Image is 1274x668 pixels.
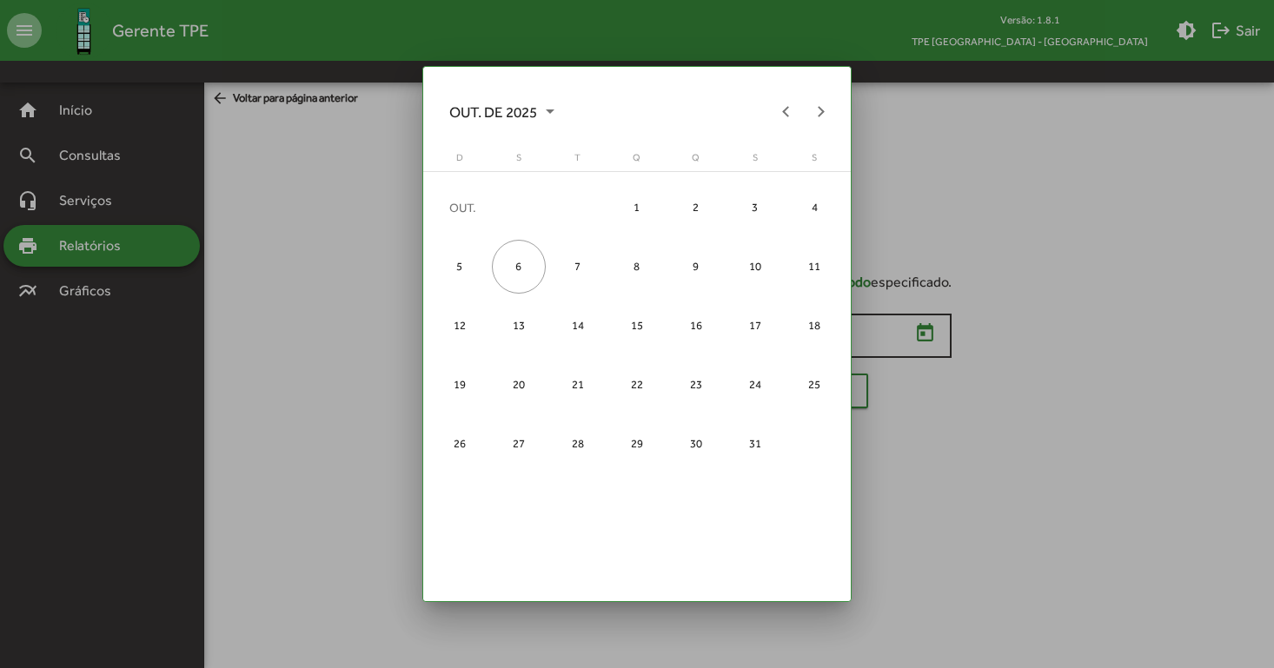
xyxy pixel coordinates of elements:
[787,240,840,293] div: 11
[430,414,489,473] td: 26 de outubro de 2025
[787,299,840,352] div: 18
[787,181,840,234] div: 4
[548,237,607,296] td: 7 de outubro de 2025
[492,299,545,352] div: 13
[610,358,663,411] div: 22
[607,150,667,172] th: quarta-feira
[551,299,604,352] div: 14
[726,414,785,473] td: 31 de outubro de 2025
[548,296,607,355] td: 14 de outubro de 2025
[430,355,489,414] td: 19 de outubro de 2025
[433,358,486,411] div: 19
[785,178,844,237] td: 4 de outubro de 2025
[489,237,548,296] td: 6 de outubro de 2025
[785,237,844,296] td: 11 de outubro de 2025
[667,237,726,296] td: 9 de outubro de 2025
[785,355,844,414] td: 25 de outubro de 2025
[610,417,663,470] div: 29
[551,358,604,411] div: 21
[433,299,486,352] div: 12
[548,414,607,473] td: 28 de outubro de 2025
[489,150,548,172] th: segunda-feira
[430,296,489,355] td: 12 de outubro de 2025
[492,417,545,470] div: 27
[667,414,726,473] td: 30 de outubro de 2025
[667,296,726,355] td: 16 de outubro de 2025
[667,355,726,414] td: 23 de outubro de 2025
[433,417,486,470] div: 26
[430,178,607,237] td: OUT.
[607,178,667,237] td: 1 de outubro de 2025
[489,296,548,355] td: 13 de outubro de 2025
[728,181,781,234] div: 3
[492,358,545,411] div: 20
[610,240,663,293] div: 8
[548,150,607,172] th: terça-feira
[726,150,785,172] th: sexta-feira
[489,414,548,473] td: 27 de outubro de 2025
[669,240,722,293] div: 9
[610,181,663,234] div: 1
[669,181,722,234] div: 2
[804,95,839,129] button: Next month
[433,240,486,293] div: 5
[607,296,667,355] td: 15 de outubro de 2025
[669,417,722,470] div: 30
[726,237,785,296] td: 10 de outubro de 2025
[607,237,667,296] td: 8 de outubro de 2025
[607,414,667,473] td: 29 de outubro de 2025
[726,355,785,414] td: 24 de outubro de 2025
[548,355,607,414] td: 21 de outubro de 2025
[551,240,604,293] div: 7
[726,296,785,355] td: 17 de outubro de 2025
[430,237,489,296] td: 5 de outubro de 2025
[551,417,604,470] div: 28
[728,299,781,352] div: 17
[669,358,722,411] div: 23
[769,95,804,129] button: Previous month
[607,355,667,414] td: 22 de outubro de 2025
[728,417,781,470] div: 31
[728,358,781,411] div: 24
[610,299,663,352] div: 15
[785,150,844,172] th: sábado
[726,178,785,237] td: 3 de outubro de 2025
[785,296,844,355] td: 18 de outubro de 2025
[667,150,726,172] th: quinta-feira
[667,178,726,237] td: 2 de outubro de 2025
[669,299,722,352] div: 16
[728,240,781,293] div: 10
[430,150,489,172] th: domingo
[435,95,568,129] button: Choose month and year
[492,240,545,293] div: 6
[489,355,548,414] td: 20 de outubro de 2025
[787,358,840,411] div: 25
[449,96,554,128] span: OUT. DE 2025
